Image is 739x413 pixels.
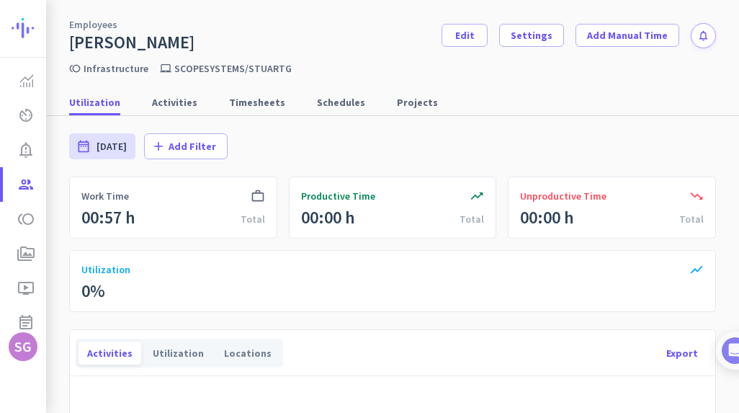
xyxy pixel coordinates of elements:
span: Add Filter [169,139,216,154]
i: toll [17,210,35,228]
div: Export [655,336,709,370]
div: Total [460,212,484,226]
span: Schedules [317,95,365,110]
span: Projects [397,95,438,110]
i: date_range [76,139,91,154]
i: notifications [697,30,709,42]
span: Work Time [81,189,129,203]
div: Activities [79,342,141,365]
i: event_note [17,314,35,332]
i: ondemand_video [17,280,35,297]
div: 00:00 h [301,206,355,229]
i: laptop_mac [160,63,171,74]
p: scopesystems/stuartg [174,62,292,75]
i: trending_up [470,189,484,203]
button: Edit [442,24,488,47]
a: event_note [3,306,46,340]
a: perm_media [3,236,46,271]
button: Add Manual Time [575,24,679,47]
i: trending_down [689,189,704,203]
div: SG [14,339,32,354]
a: Infrastructure [84,62,148,75]
button: addAdd Filter [144,133,228,159]
div: 00:57 h [81,206,135,229]
div: 00:00 h [520,206,574,229]
div: [PERSON_NAME] [69,32,194,53]
div: Total [679,212,704,226]
div: Total [241,212,265,226]
i: add [151,139,166,154]
a: av_timer [3,98,46,133]
a: group [3,167,46,202]
i: perm_media [17,245,35,262]
div: Utilization [144,342,212,365]
i: group [17,176,35,193]
span: Unproductive Time [520,189,606,203]
span: Utilization [69,95,120,110]
img: menu-item [20,74,33,87]
a: toll [3,202,46,236]
i: av_timer [17,107,35,124]
i: notification_important [17,141,35,159]
i: work_outline [251,189,265,203]
a: Employees [69,17,117,32]
span: Timesheets [229,95,285,110]
div: Locations [215,342,280,365]
div: 0% [81,280,105,303]
button: Settings [499,24,564,47]
a: notification_important [3,133,46,167]
span: Productive Time [301,189,375,203]
span: Activities [152,95,197,110]
a: menu-item [3,63,46,98]
button: notifications [691,23,716,48]
span: [DATE] [97,139,127,154]
span: Edit [455,28,475,43]
span: Settings [511,28,552,43]
i: show_chart [689,262,704,277]
span: Add Manual Time [587,28,668,43]
i: toll [69,63,81,74]
span: Utilization [81,262,130,277]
